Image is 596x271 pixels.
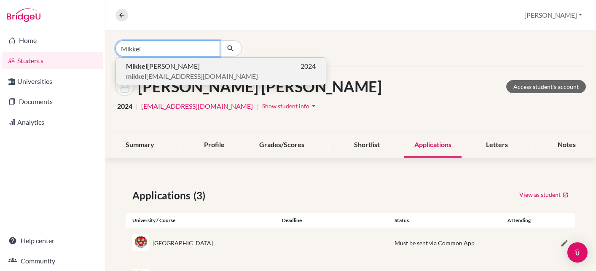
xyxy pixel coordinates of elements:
input: Find student by name... [115,40,220,56]
img: us_har_81u94qpg.jpeg [132,234,149,251]
div: Attending [500,217,538,224]
a: View as student [519,188,569,201]
a: Analytics [2,114,103,131]
a: Documents [2,93,103,110]
div: Profile [194,133,235,158]
span: | [256,101,258,111]
span: Applications [132,188,193,203]
i: arrow_drop_down [309,102,318,110]
div: Grades/Scores [249,133,314,158]
div: University / Course [126,217,276,224]
b: mikkel [126,72,146,80]
img: Shaan Sandeep DESAI's avatar [115,77,134,96]
button: Mikkel[PERSON_NAME]2024mikkel[EMAIL_ADDRESS][DOMAIN_NAME] [116,58,326,85]
span: Must be sent via Common App [395,239,475,247]
a: [EMAIL_ADDRESS][DOMAIN_NAME] [141,101,253,111]
span: 2024 [301,61,316,71]
div: [GEOGRAPHIC_DATA] [153,239,213,247]
div: Applications [404,133,462,158]
span: (3) [193,188,209,203]
a: Access student's account [506,80,586,93]
span: [EMAIL_ADDRESS][DOMAIN_NAME] [126,71,258,81]
button: Show student infoarrow_drop_down [262,99,318,113]
div: Status [388,217,501,224]
span: Show student info [262,102,309,110]
h1: [PERSON_NAME] [PERSON_NAME] [138,78,382,96]
a: Universities [2,73,103,90]
span: [PERSON_NAME] [126,61,200,71]
a: Help center [2,232,103,249]
img: Bridge-U [7,8,40,22]
span: | [136,101,138,111]
b: Mikkel [126,62,147,70]
div: Notes [548,133,586,158]
span: 2024 [117,101,132,111]
div: Summary [115,133,164,158]
a: Community [2,252,103,269]
a: Students [2,52,103,69]
div: Letters [476,133,518,158]
div: Deadline [276,217,388,224]
div: Open Intercom Messenger [567,242,588,263]
button: [PERSON_NAME] [521,7,586,23]
div: Shortlist [344,133,390,158]
a: Home [2,32,103,49]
